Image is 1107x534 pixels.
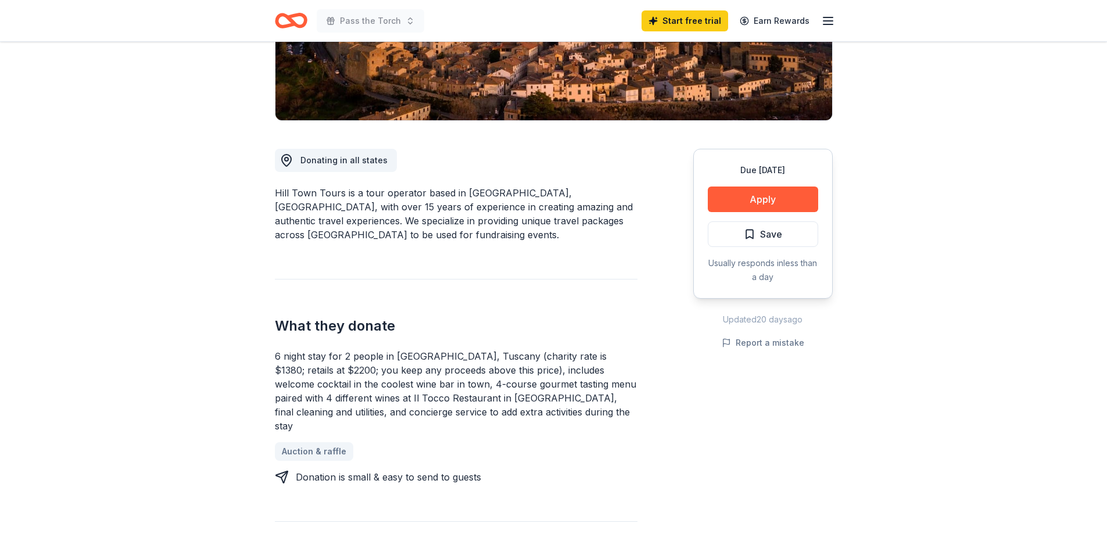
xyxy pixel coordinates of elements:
div: Donation is small & easy to send to guests [296,470,481,484]
button: Save [708,221,818,247]
button: Pass the Torch [317,9,424,33]
button: Apply [708,187,818,212]
div: Hill Town Tours is a tour operator based in [GEOGRAPHIC_DATA], [GEOGRAPHIC_DATA], with over 15 ye... [275,186,637,242]
div: Due [DATE] [708,163,818,177]
button: Report a mistake [722,336,804,350]
div: Usually responds in less than a day [708,256,818,284]
a: Auction & raffle [275,442,353,461]
span: Donating in all states [300,155,388,165]
a: Home [275,7,307,34]
span: Pass the Torch [340,14,401,28]
h2: What they donate [275,317,637,335]
span: Save [760,227,782,242]
div: 6 night stay for 2 people in [GEOGRAPHIC_DATA], Tuscany (charity rate is $1380; retails at $2200;... [275,349,637,433]
div: Updated 20 days ago [693,313,833,327]
a: Earn Rewards [733,10,816,31]
a: Start free trial [642,10,728,31]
